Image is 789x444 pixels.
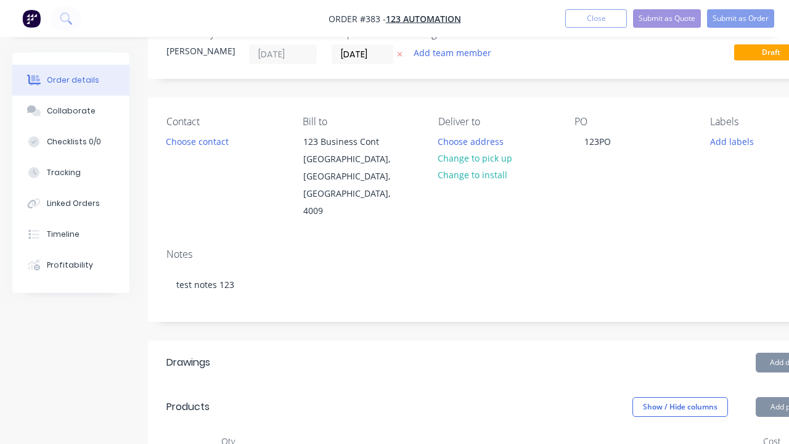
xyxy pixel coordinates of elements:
[12,188,129,219] button: Linked Orders
[632,397,728,417] button: Show / Hide columns
[329,13,386,25] span: Order #383 -
[414,28,538,39] div: Assigned to
[707,9,774,28] button: Submit as Order
[303,150,406,220] div: [GEOGRAPHIC_DATA], [GEOGRAPHIC_DATA], [GEOGRAPHIC_DATA], 4009
[565,9,627,28] button: Close
[438,116,555,128] div: Deliver to
[332,28,399,39] div: Required
[47,75,99,86] div: Order details
[12,96,129,126] button: Collaborate
[12,219,129,250] button: Timeline
[12,250,129,281] button: Profitability
[431,133,510,149] button: Choose address
[303,116,419,128] div: Bill to
[166,28,234,39] div: Created by
[431,166,514,183] button: Change to install
[166,400,210,414] div: Products
[703,133,760,149] button: Add labels
[633,9,701,28] button: Submit as Quote
[303,133,406,150] div: 123 Business Cont
[414,44,498,61] button: Add team member
[574,116,691,128] div: PO
[22,9,41,28] img: Factory
[47,105,96,117] div: Collaborate
[574,133,621,150] div: 123PO
[166,355,210,370] div: Drawings
[386,13,461,25] a: 123 Automation
[12,126,129,157] button: Checklists 0/0
[47,260,93,271] div: Profitability
[12,157,129,188] button: Tracking
[249,28,317,39] div: Created
[431,150,519,166] button: Change to pick up
[47,229,80,240] div: Timeline
[293,133,416,220] div: 123 Business Cont[GEOGRAPHIC_DATA], [GEOGRAPHIC_DATA], [GEOGRAPHIC_DATA], 4009
[166,44,234,57] div: [PERSON_NAME]
[47,136,101,147] div: Checklists 0/0
[166,116,283,128] div: Contact
[47,167,81,178] div: Tracking
[407,44,498,61] button: Add team member
[12,65,129,96] button: Order details
[160,133,235,149] button: Choose contact
[47,198,100,209] div: Linked Orders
